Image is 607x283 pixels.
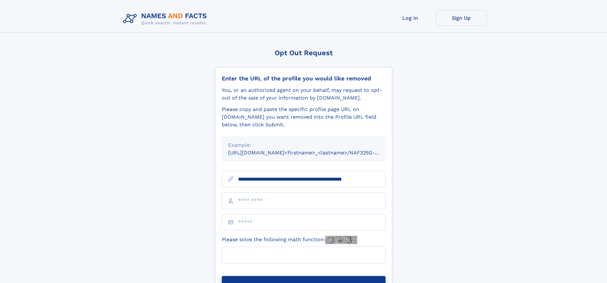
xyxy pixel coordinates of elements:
div: You, or an authorized agent on your behalf, may request to opt-out of the sale of your informatio... [222,86,386,102]
div: Enter the URL of the profile you would like removed [222,75,386,82]
label: Please solve the following math function: [222,236,357,244]
a: Log In [385,10,436,26]
div: Please copy and paste the specific profile page URL on [DOMAIN_NAME] you want removed into the Pr... [222,106,386,129]
a: Sign Up [436,10,487,26]
small: [URL][DOMAIN_NAME]<firstname>_<lastname>/NAF325G-xxxxxxxx [228,150,398,156]
div: Example: [228,141,379,149]
img: Logo Names and Facts [120,10,212,27]
div: Opt Out Request [215,49,392,57]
